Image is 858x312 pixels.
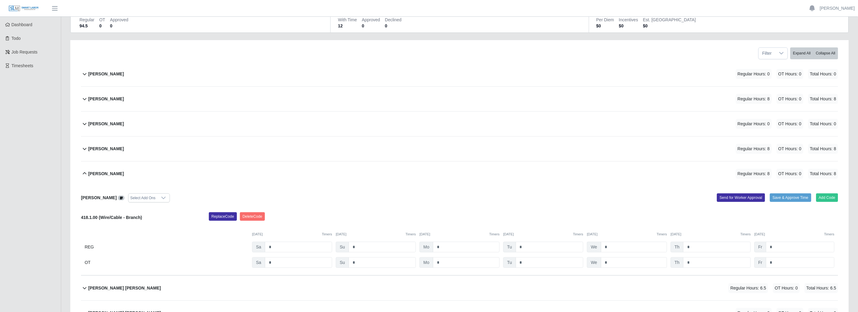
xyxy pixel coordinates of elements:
span: Mo [420,242,433,252]
span: OT Hours: 0 [777,144,803,154]
dt: Regular [79,17,94,23]
dt: Approved [110,17,128,23]
div: [DATE] [420,232,500,237]
div: [DATE] [503,232,583,237]
b: [PERSON_NAME] [81,195,117,200]
dt: Est. [GEOGRAPHIC_DATA] [643,17,696,23]
dt: OT [99,17,105,23]
dd: 0 [362,23,380,29]
span: Total Hours: 0 [808,119,838,129]
span: Fr [754,242,766,252]
dt: With Time [338,17,357,23]
button: Timers [740,232,751,237]
span: Th [671,242,684,252]
span: Total Hours: 0 [808,69,838,79]
div: OT [85,257,248,268]
span: Regular Hours: 8 [736,94,772,104]
span: Total Hours: 8 [808,94,838,104]
button: Timers [824,232,835,237]
button: Timers [489,232,500,237]
span: Regular Hours: 6.5 [729,283,768,293]
span: Su [336,242,349,252]
button: [PERSON_NAME] [PERSON_NAME] Regular Hours: 6.5 OT Hours: 0 Total Hours: 6.5 [81,276,838,300]
button: ReplaceCode [209,212,237,221]
span: Sa [252,242,265,252]
button: Expand All [790,47,814,59]
div: REG [85,242,248,252]
a: View/Edit Notes [118,195,125,200]
div: [DATE] [336,232,416,237]
span: OT Hours: 0 [773,283,800,293]
div: [DATE] [587,232,667,237]
button: [PERSON_NAME] Regular Hours: 8 OT Hours: 0 Total Hours: 8 [81,161,838,186]
span: Timesheets [12,63,33,68]
span: Todo [12,36,21,41]
span: Tu [503,257,516,268]
button: Timers [406,232,416,237]
img: SLM Logo [9,5,39,12]
span: Mo [420,257,433,268]
span: Job Requests [12,50,38,54]
b: 418.1.00 (Wire/Cable - Branch) [81,215,142,220]
dt: Approved [362,17,380,23]
b: [PERSON_NAME] [88,146,124,152]
button: Add Code [816,193,839,202]
b: [PERSON_NAME] [88,71,124,77]
button: Timers [573,232,583,237]
button: [PERSON_NAME] Regular Hours: 8 OT Hours: 0 Total Hours: 8 [81,137,838,161]
span: Tu [503,242,516,252]
div: Select Add Ons [128,194,157,202]
span: We [587,242,601,252]
button: [PERSON_NAME] Regular Hours: 0 OT Hours: 0 Total Hours: 0 [81,62,838,86]
span: Su [336,257,349,268]
dd: 0 [385,23,402,29]
span: Dashboard [12,22,33,27]
span: OT Hours: 0 [777,94,803,104]
dd: $0 [596,23,614,29]
dd: 12 [338,23,357,29]
span: Filter [759,48,775,59]
div: [DATE] [252,232,332,237]
span: OT Hours: 0 [777,119,803,129]
span: Th [671,257,684,268]
div: bulk actions [790,47,838,59]
span: OT Hours: 0 [777,169,803,179]
b: [PERSON_NAME] [PERSON_NAME] [88,285,161,291]
b: [PERSON_NAME] [88,121,124,127]
span: Regular Hours: 0 [736,119,772,129]
button: [PERSON_NAME] Regular Hours: 0 OT Hours: 0 Total Hours: 0 [81,112,838,136]
dt: Declined [385,17,402,23]
button: Timers [322,232,332,237]
dt: Per Diem [596,17,614,23]
span: Regular Hours: 0 [736,69,772,79]
button: Collapse All [813,47,838,59]
b: [PERSON_NAME] [88,171,124,177]
button: Save & Approve Time [770,193,811,202]
b: [PERSON_NAME] [88,96,124,102]
button: Timers [657,232,667,237]
button: Send for Worker Approval [717,193,765,202]
dd: 0 [99,23,105,29]
span: Regular Hours: 8 [736,144,772,154]
span: Regular Hours: 8 [736,169,772,179]
span: Sa [252,257,265,268]
span: Total Hours: 8 [808,169,838,179]
div: [DATE] [671,232,751,237]
dd: $0 [619,23,638,29]
span: OT Hours: 0 [777,69,803,79]
dd: 0 [110,23,128,29]
button: [PERSON_NAME] Regular Hours: 8 OT Hours: 0 Total Hours: 8 [81,87,838,111]
div: [DATE] [754,232,835,237]
span: Total Hours: 8 [808,144,838,154]
button: DeleteCode [240,212,265,221]
dd: 94.5 [79,23,94,29]
dt: Incentives [619,17,638,23]
span: Fr [754,257,766,268]
span: Total Hours: 6.5 [805,283,838,293]
a: [PERSON_NAME] [820,5,855,12]
dd: $0 [643,23,696,29]
span: We [587,257,601,268]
